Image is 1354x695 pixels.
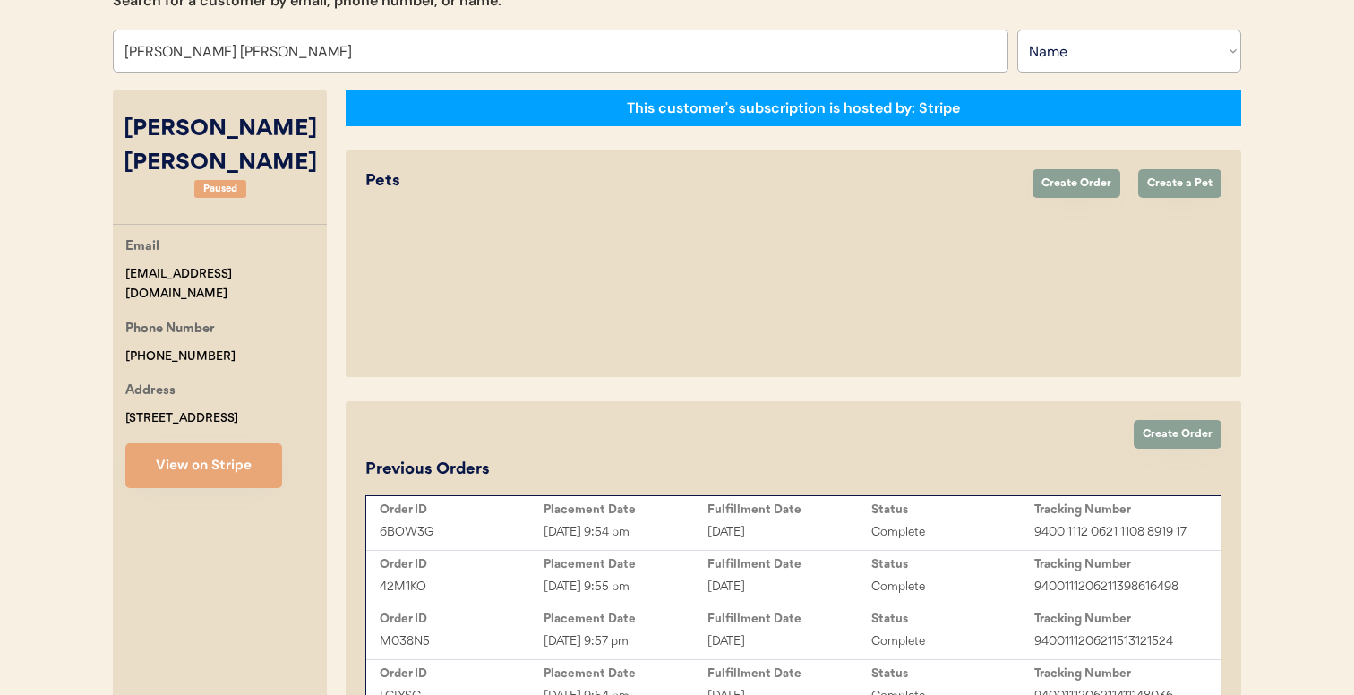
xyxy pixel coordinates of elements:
div: Fulfillment Date [707,502,871,517]
button: Create Order [1134,420,1221,449]
div: Order ID [380,557,544,571]
div: Placement Date [544,612,707,626]
div: Placement Date [544,557,707,571]
div: Tracking Number [1034,612,1198,626]
div: Status [871,612,1035,626]
div: M038N5 [380,631,544,652]
div: 9400111206211513121524 [1034,631,1198,652]
div: Previous Orders [365,458,490,482]
div: Phone Number [125,319,215,341]
div: 6BOW3G [380,522,544,543]
div: [DATE] 9:54 pm [544,522,707,543]
div: Tracking Number [1034,666,1198,681]
div: Fulfillment Date [707,612,871,626]
div: Fulfillment Date [707,557,871,571]
div: [DATE] [707,577,871,597]
div: This customer's subscription is hosted by: Stripe [627,99,960,118]
div: Order ID [380,612,544,626]
input: Search by name [113,30,1008,73]
div: [PHONE_NUMBER] [125,347,236,367]
div: 9400 1112 0621 1108 8919 17 [1034,522,1198,543]
div: Order ID [380,502,544,517]
div: Placement Date [544,502,707,517]
div: Tracking Number [1034,557,1198,571]
div: [EMAIL_ADDRESS][DOMAIN_NAME] [125,264,327,305]
div: 42M1KO [380,577,544,597]
div: Fulfillment Date [707,666,871,681]
div: Complete [871,631,1035,652]
div: Placement Date [544,666,707,681]
div: Pets [365,169,1015,193]
div: [DATE] 9:55 pm [544,577,707,597]
div: [DATE] 9:57 pm [544,631,707,652]
div: [DATE] [707,631,871,652]
div: Status [871,502,1035,517]
div: Order ID [380,666,544,681]
div: Complete [871,522,1035,543]
div: Address [125,381,176,403]
div: Complete [871,577,1035,597]
div: Email [125,236,159,259]
div: Status [871,666,1035,681]
button: Create Order [1033,169,1120,198]
button: View on Stripe [125,443,282,488]
div: Tracking Number [1034,502,1198,517]
div: [DATE] [707,522,871,543]
div: 9400111206211398616498 [1034,577,1198,597]
div: Status [871,557,1035,571]
div: [STREET_ADDRESS] [125,408,238,429]
button: Create a Pet [1138,169,1221,198]
div: [PERSON_NAME] [PERSON_NAME] [113,113,327,180]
